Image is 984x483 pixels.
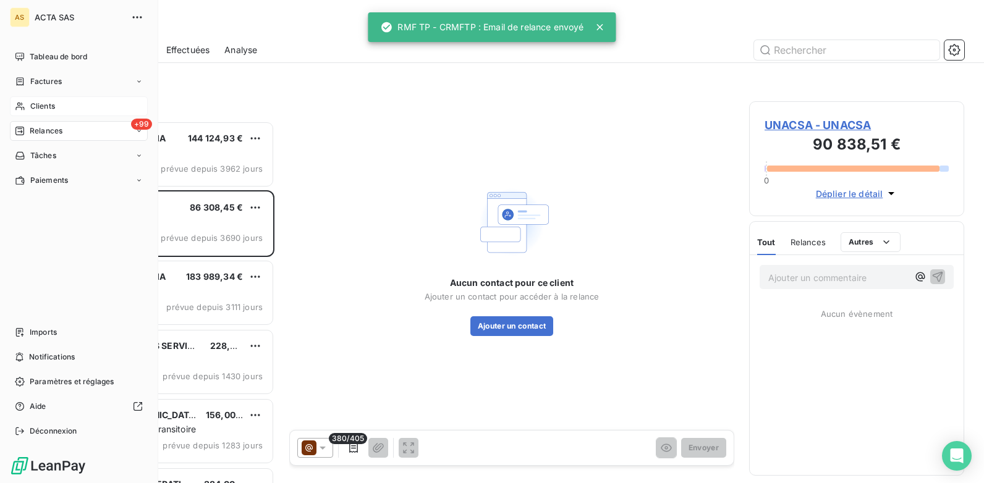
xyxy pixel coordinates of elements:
span: Déconnexion [30,426,77,437]
span: prévue depuis 1283 jours [163,440,263,450]
span: 0 [764,175,769,185]
span: Analyse [224,44,257,56]
span: +99 [131,119,152,130]
span: Clients [30,101,55,112]
span: UNACSA - UNACSA [765,117,949,133]
span: prévue depuis 3962 jours [161,164,263,174]
span: 156,00 € [206,409,244,420]
span: Tout [757,237,776,247]
span: 86 308,45 € [190,202,243,212]
span: prévue depuis 3690 jours [161,233,263,243]
span: Aucun évènement [821,309,893,319]
span: Effectuées [166,44,210,56]
button: Autres [841,232,901,252]
button: Envoyer [681,438,726,458]
span: prévue depuis 3111 jours [166,302,263,312]
span: 183 989,34 € [186,271,243,282]
img: Empty state [472,183,551,262]
span: Notifications [29,351,75,363]
img: Logo LeanPay [10,456,87,476]
span: Paiements [30,175,68,186]
span: Tâches [30,150,56,161]
span: prévue depuis 1430 jours [163,371,263,381]
span: Tableau de bord [30,51,87,62]
a: Aide [10,397,148,416]
h3: 90 838,51 € [765,133,949,158]
span: 144 124,93 € [188,133,243,143]
input: Rechercher [754,40,939,60]
span: Aide [30,401,46,412]
span: Relances [791,237,826,247]
span: 380/405 [329,433,367,444]
button: Ajouter un contact [470,316,554,336]
span: ACTA SAS [35,12,124,22]
span: Ajouter un contact pour accéder à la relance [425,292,600,301]
span: 228,36 € [210,340,250,351]
div: RMF TP - CRMFTP : Email de relance envoyé [380,16,583,38]
span: Imports [30,327,57,338]
div: grid [59,121,274,483]
span: Paramètres et réglages [30,376,114,387]
span: Factures [30,76,62,87]
span: Relances [30,125,62,136]
button: Déplier le détail [812,187,902,201]
div: Open Intercom Messenger [942,441,972,471]
span: Aucun contact pour ce client [450,277,574,289]
div: AS [10,7,30,27]
span: Déplier le détail [816,187,883,200]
